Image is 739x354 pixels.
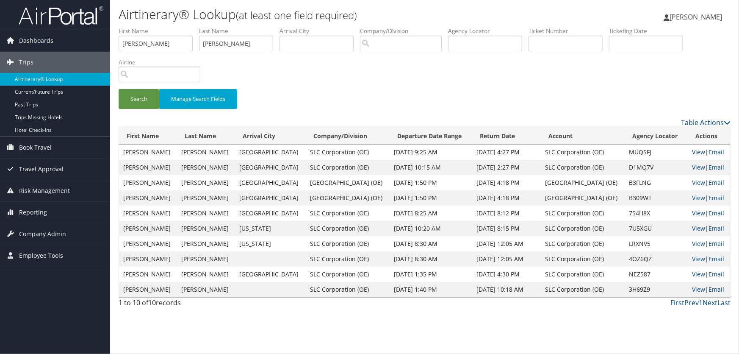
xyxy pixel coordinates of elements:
td: [PERSON_NAME] [177,175,235,190]
h1: Airtinerary® Lookup [119,6,526,23]
a: Email [709,163,724,171]
th: Actions [688,128,730,145]
td: [GEOGRAPHIC_DATA] [235,175,305,190]
td: [PERSON_NAME] [119,175,177,190]
span: Reporting [19,202,47,223]
td: [PERSON_NAME] [177,221,235,236]
label: Ticketing Date [609,27,689,35]
span: Book Travel [19,137,52,158]
span: Employee Tools [19,245,63,266]
div: 1 to 10 of records [119,298,262,312]
a: Email [709,255,724,263]
td: [PERSON_NAME] [119,206,177,221]
td: | [688,190,730,206]
a: Email [709,194,724,202]
td: | [688,206,730,221]
td: [DATE] 8:25 AM [390,206,472,221]
th: Agency Locator: activate to sort column ascending [625,128,688,145]
td: [PERSON_NAME] [119,267,177,282]
a: First [670,298,684,307]
td: SLC Corporation (OE) [306,282,390,297]
td: [DATE] 9:25 AM [390,145,472,160]
td: | [688,160,730,175]
span: [PERSON_NAME] [670,12,722,22]
td: [GEOGRAPHIC_DATA] [235,145,305,160]
td: [DATE] 12:05 AM [473,251,541,267]
td: [PERSON_NAME] [119,160,177,175]
td: SLC Corporation (OE) [306,206,390,221]
td: [DATE] 1:35 PM [390,267,472,282]
a: Email [709,285,724,293]
td: [GEOGRAPHIC_DATA] [235,190,305,206]
a: Email [709,209,724,217]
label: First Name [119,27,199,35]
a: View [692,255,705,263]
td: SLC Corporation (OE) [541,221,625,236]
td: [PERSON_NAME] [177,282,235,297]
a: View [692,194,705,202]
th: Departure Date Range: activate to sort column ascending [390,128,472,145]
th: Arrival City: activate to sort column ascending [235,128,305,145]
label: Arrival City [280,27,360,35]
td: LRXNV5 [625,236,688,251]
td: [DATE] 8:30 AM [390,251,472,267]
td: SLC Corporation (OE) [306,267,390,282]
td: [DATE] 8:30 AM [390,236,472,251]
td: [GEOGRAPHIC_DATA] [235,267,305,282]
td: SLC Corporation (OE) [541,251,625,267]
td: | [688,221,730,236]
td: SLC Corporation (OE) [541,206,625,221]
a: View [692,148,705,156]
td: [US_STATE] [235,221,305,236]
td: [DATE] 4:18 PM [473,190,541,206]
a: Email [709,148,724,156]
td: [DATE] 8:12 PM [473,206,541,221]
label: Last Name [199,27,280,35]
a: Email [709,270,724,278]
td: [DATE] 4:18 PM [473,175,541,190]
td: SLC Corporation (OE) [541,267,625,282]
td: [DATE] 12:05 AM [473,236,541,251]
td: [PERSON_NAME] [119,190,177,206]
td: [DATE] 10:20 AM [390,221,472,236]
td: SLC Corporation (OE) [306,221,390,236]
th: First Name: activate to sort column ascending [119,128,177,145]
td: NEZ587 [625,267,688,282]
td: SLC Corporation (OE) [541,282,625,297]
td: [PERSON_NAME] [119,145,177,160]
td: [GEOGRAPHIC_DATA] [235,160,305,175]
td: SLC Corporation (OE) [541,236,625,251]
td: [PERSON_NAME] [177,236,235,251]
a: Email [709,240,724,248]
td: [DATE] 2:27 PM [473,160,541,175]
td: | [688,267,730,282]
td: [PERSON_NAME] [119,221,177,236]
td: [PERSON_NAME] [177,206,235,221]
a: View [692,285,705,293]
a: View [692,240,705,248]
th: Company/Division [306,128,390,145]
td: [PERSON_NAME] [177,160,235,175]
td: SLC Corporation (OE) [306,251,390,267]
td: [GEOGRAPHIC_DATA] [235,206,305,221]
th: Return Date: activate to sort column ascending [473,128,541,145]
td: [PERSON_NAME] [119,236,177,251]
a: Email [709,224,724,232]
td: B3FLNG [625,175,688,190]
label: Ticket Number [529,27,609,35]
td: SLC Corporation (OE) [541,145,625,160]
td: [US_STATE] [235,236,305,251]
td: 3H69Z9 [625,282,688,297]
a: View [692,163,705,171]
small: (at least one field required) [236,8,357,22]
a: View [692,224,705,232]
button: Search [119,89,159,109]
td: [PERSON_NAME] [177,190,235,206]
span: Travel Approval [19,159,64,180]
img: airportal-logo.png [19,6,103,25]
a: Table Actions [681,118,731,127]
td: | [688,236,730,251]
td: [DATE] 4:30 PM [473,267,541,282]
td: | [688,175,730,190]
td: [GEOGRAPHIC_DATA] (OE) [306,190,390,206]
